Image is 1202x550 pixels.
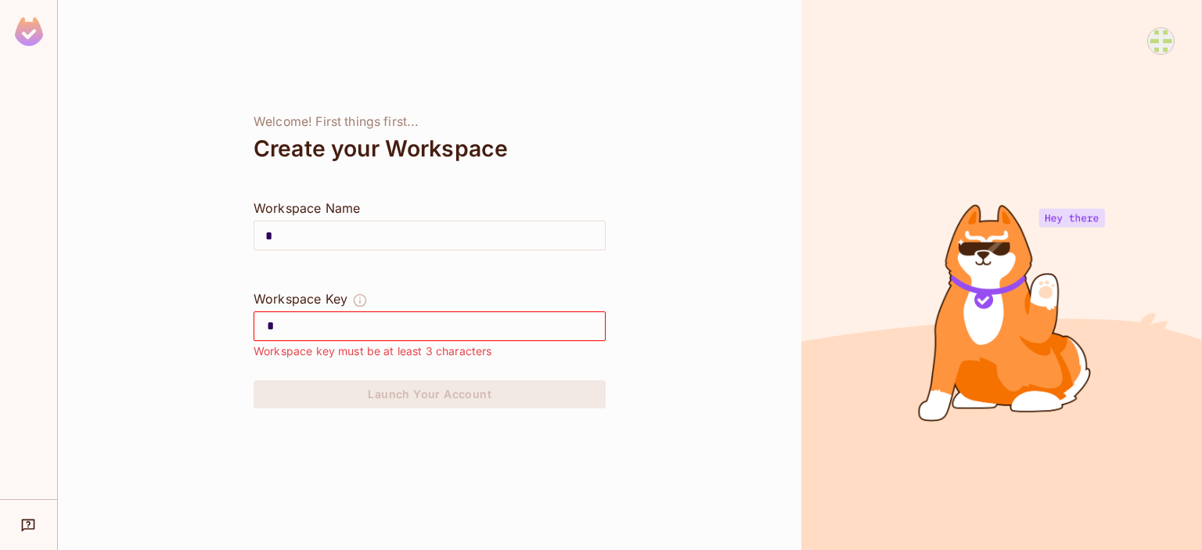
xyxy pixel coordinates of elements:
img: SReyMgAAAABJRU5ErkJggg== [15,17,43,46]
div: Create your Workspace [254,130,606,167]
div: Welcome! First things first... [254,114,606,130]
div: Workspace Name [254,199,606,217]
button: The Workspace Key is unique, and serves as the identifier of your workspace. [352,289,368,311]
div: Help & Updates [11,509,46,541]
img: kisnotthename@gmail.com [1148,28,1174,54]
div: Workspace key must be at least 3 characters [254,343,606,359]
div: Workspace Key [254,289,347,308]
button: Launch Your Account [254,380,606,408]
